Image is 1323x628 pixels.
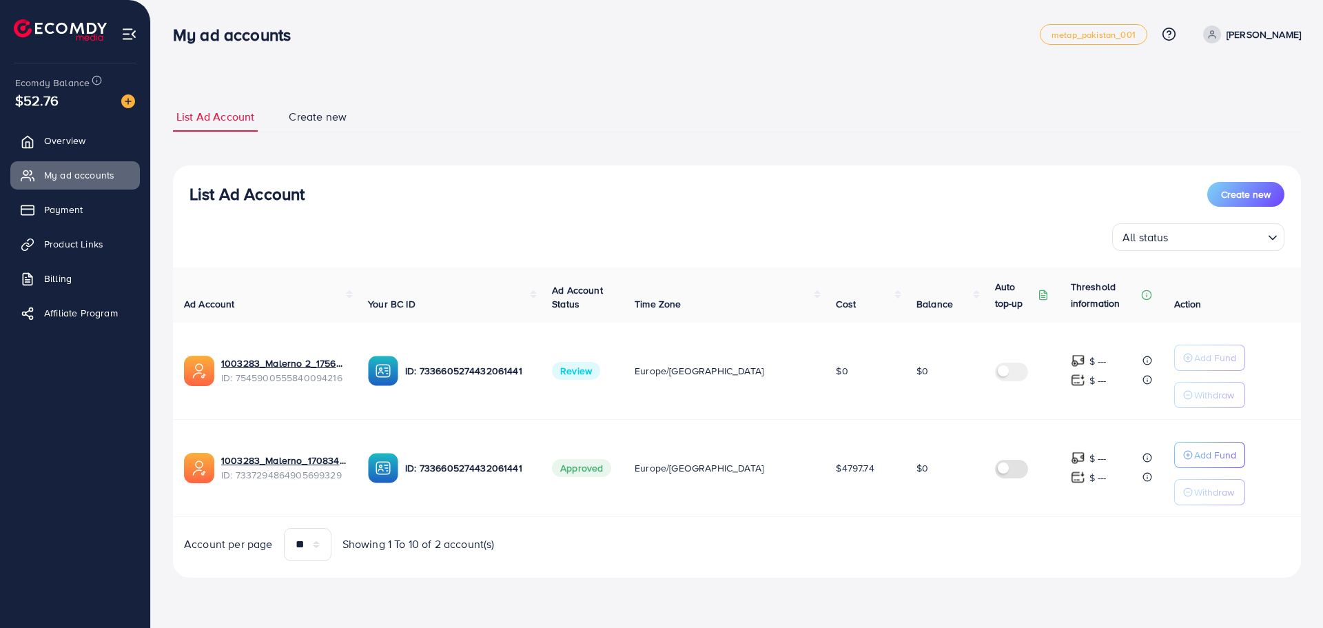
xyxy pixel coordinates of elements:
[1089,353,1107,369] p: $ ---
[15,76,90,90] span: Ecomdy Balance
[10,299,140,327] a: Affiliate Program
[916,461,928,475] span: $0
[342,536,495,552] span: Showing 1 To 10 of 2 account(s)
[44,134,85,148] span: Overview
[1174,442,1245,468] button: Add Fund
[44,203,83,216] span: Payment
[44,168,114,182] span: My ad accounts
[552,362,600,380] span: Review
[635,461,763,475] span: Europe/[GEOGRAPHIC_DATA]
[44,306,118,320] span: Affiliate Program
[1198,26,1301,43] a: [PERSON_NAME]
[15,90,59,110] span: $52.76
[121,26,137,42] img: menu
[10,230,140,258] a: Product Links
[221,356,346,370] a: 1003283_Malerno 2_1756917040219
[44,272,72,285] span: Billing
[221,356,346,385] div: <span class='underline'>1003283_Malerno 2_1756917040219</span></br>7545900555840094216
[121,94,135,108] img: image
[221,454,346,482] div: <span class='underline'>1003283_Malerno_1708347095877</span></br>7337294864905699329
[1264,566,1313,618] iframe: Chat
[1194,350,1236,366] p: Add Fund
[189,184,305,204] h3: List Ad Account
[405,460,530,476] p: ID: 7336605274432061441
[1120,227,1171,247] span: All status
[1174,297,1202,311] span: Action
[368,453,398,483] img: ic-ba-acc.ded83a64.svg
[1089,372,1107,389] p: $ ---
[836,461,874,475] span: $4797.74
[221,468,346,482] span: ID: 7337294864905699329
[1089,469,1107,486] p: $ ---
[10,161,140,189] a: My ad accounts
[10,127,140,154] a: Overview
[916,297,953,311] span: Balance
[1194,447,1236,463] p: Add Fund
[1071,451,1085,465] img: top-up amount
[184,297,235,311] span: Ad Account
[1174,345,1245,371] button: Add Fund
[552,459,611,477] span: Approved
[1227,26,1301,43] p: [PERSON_NAME]
[1089,450,1107,467] p: $ ---
[552,283,603,311] span: Ad Account Status
[836,297,856,311] span: Cost
[368,356,398,386] img: ic-ba-acc.ded83a64.svg
[1173,225,1262,247] input: Search for option
[221,371,346,385] span: ID: 7545900555840094216
[1221,188,1271,201] span: Create new
[995,278,1035,312] p: Auto top-up
[1207,182,1284,207] button: Create new
[44,237,103,251] span: Product Links
[1112,223,1284,251] div: Search for option
[184,356,214,386] img: ic-ads-acc.e4c84228.svg
[10,265,140,292] a: Billing
[173,25,302,45] h3: My ad accounts
[635,364,763,378] span: Europe/[GEOGRAPHIC_DATA]
[1194,484,1234,500] p: Withdraw
[14,19,107,41] img: logo
[184,453,214,483] img: ic-ads-acc.e4c84228.svg
[1040,24,1147,45] a: metap_pakistan_001
[1194,387,1234,403] p: Withdraw
[916,364,928,378] span: $0
[1052,30,1136,39] span: metap_pakistan_001
[635,297,681,311] span: Time Zone
[221,454,346,467] a: 1003283_Malerno_1708347095877
[184,536,273,552] span: Account per page
[1071,354,1085,368] img: top-up amount
[1071,373,1085,387] img: top-up amount
[836,364,848,378] span: $0
[176,109,254,125] span: List Ad Account
[10,196,140,223] a: Payment
[405,363,530,379] p: ID: 7336605274432061441
[1071,278,1138,312] p: Threshold information
[368,297,416,311] span: Your BC ID
[1071,470,1085,485] img: top-up amount
[289,109,347,125] span: Create new
[1174,479,1245,505] button: Withdraw
[1174,382,1245,408] button: Withdraw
